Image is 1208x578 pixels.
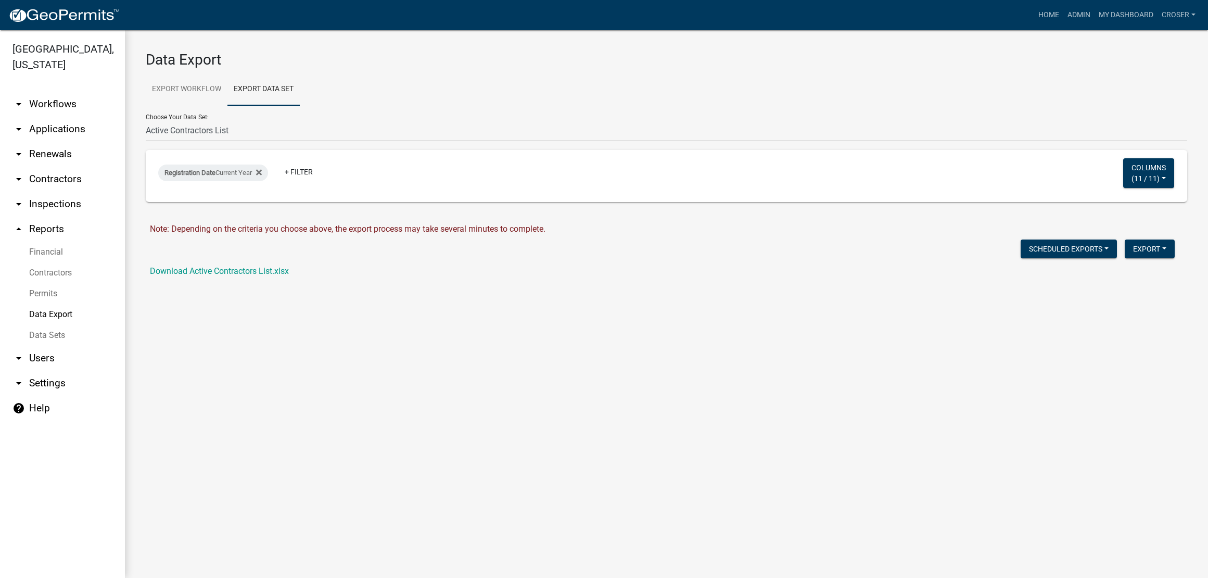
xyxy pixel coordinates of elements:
[1021,240,1117,258] button: Scheduled Exports
[1063,5,1095,25] a: Admin
[150,266,289,276] a: Download Active Contractors List.xlsx
[12,198,25,210] i: arrow_drop_down
[1158,5,1200,25] a: croser
[150,224,545,234] span: Note: Depending on the criteria you choose above, the export process may take several minutes to ...
[227,73,300,106] a: Export Data Set
[12,173,25,185] i: arrow_drop_down
[1034,5,1063,25] a: Home
[146,73,227,106] a: Export Workflow
[12,148,25,160] i: arrow_drop_down
[12,377,25,389] i: arrow_drop_down
[12,352,25,365] i: arrow_drop_down
[276,162,321,181] a: + Filter
[1095,5,1158,25] a: My Dashboard
[146,51,1187,69] h3: Data Export
[1134,174,1157,182] span: 11 / 11
[12,223,25,235] i: arrow_drop_up
[1123,158,1174,188] button: Columns(11 / 11)
[12,123,25,135] i: arrow_drop_down
[12,98,25,110] i: arrow_drop_down
[158,165,268,181] div: Current Year
[1125,240,1175,258] button: Export
[164,169,215,177] span: Registration Date
[12,402,25,414] i: help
